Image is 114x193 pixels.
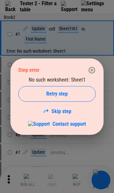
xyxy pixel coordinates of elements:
span: Retry step [46,91,68,96]
div: No such worksheet: Sheet1 [18,77,96,127]
button: Retry step [18,86,96,102]
img: Support [28,121,50,127]
div: Step error [18,67,39,73]
span: Contact support [52,121,86,127]
a: Skip step [43,108,71,114]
